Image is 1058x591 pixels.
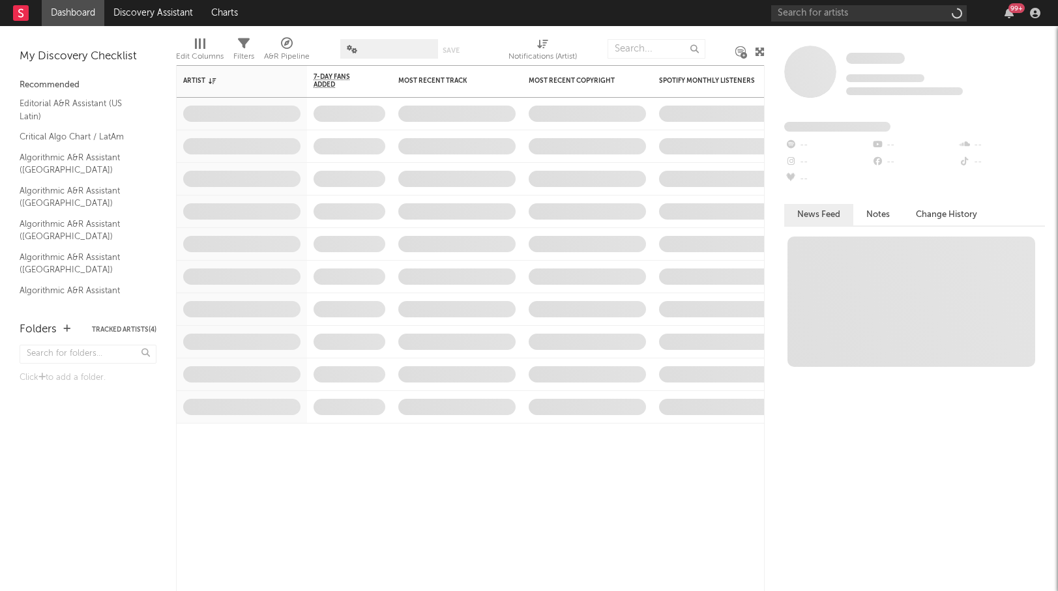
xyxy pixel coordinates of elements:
[183,77,281,85] div: Artist
[958,154,1045,171] div: --
[846,53,905,64] span: Some Artist
[92,326,156,333] button: Tracked Artists(4)
[784,204,853,225] button: News Feed
[264,49,310,65] div: A&R Pipeline
[398,77,496,85] div: Most Recent Track
[846,52,905,65] a: Some Artist
[20,151,143,177] a: Algorithmic A&R Assistant ([GEOGRAPHIC_DATA])
[176,49,224,65] div: Edit Columns
[20,130,143,144] a: Critical Algo Chart / LatAm
[20,250,143,277] a: Algorithmic A&R Assistant ([GEOGRAPHIC_DATA])
[659,77,757,85] div: Spotify Monthly Listeners
[1005,8,1014,18] button: 99+
[871,154,958,171] div: --
[903,204,990,225] button: Change History
[20,49,156,65] div: My Discovery Checklist
[264,33,310,70] div: A&R Pipeline
[871,137,958,154] div: --
[1008,3,1025,13] div: 99 +
[784,122,890,132] span: Fans Added by Platform
[20,96,143,123] a: Editorial A&R Assistant (US Latin)
[20,322,57,338] div: Folders
[176,33,224,70] div: Edit Columns
[771,5,967,22] input: Search for artists
[508,49,577,65] div: Notifications (Artist)
[233,49,254,65] div: Filters
[958,137,1045,154] div: --
[20,78,156,93] div: Recommended
[314,73,366,89] span: 7-Day Fans Added
[20,370,156,386] div: Click to add a folder.
[784,137,871,154] div: --
[608,39,705,59] input: Search...
[529,77,626,85] div: Most Recent Copyright
[853,204,903,225] button: Notes
[784,154,871,171] div: --
[20,184,143,210] a: Algorithmic A&R Assistant ([GEOGRAPHIC_DATA])
[443,47,460,54] button: Save
[846,74,924,82] span: Tracking Since: [DATE]
[508,33,577,70] div: Notifications (Artist)
[784,171,871,188] div: --
[846,87,963,95] span: 0 fans last week
[20,217,143,244] a: Algorithmic A&R Assistant ([GEOGRAPHIC_DATA])
[20,283,143,310] a: Algorithmic A&R Assistant ([GEOGRAPHIC_DATA])
[233,33,254,70] div: Filters
[20,345,156,364] input: Search for folders...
